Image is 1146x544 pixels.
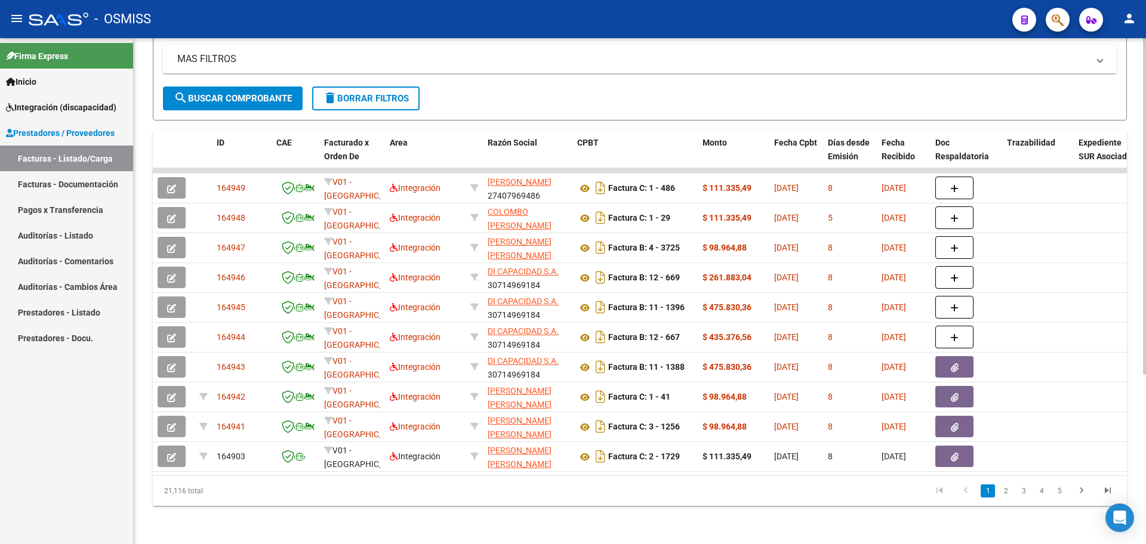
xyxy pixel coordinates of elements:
span: [DATE] [774,302,799,312]
span: 164947 [217,243,245,252]
strong: Factura C: 1 - 29 [608,214,670,223]
span: [DATE] [882,422,906,431]
span: [DATE] [774,422,799,431]
span: Días desde Emisión [828,138,870,161]
span: 8 [828,452,833,461]
mat-icon: person [1122,11,1136,26]
a: 1 [981,484,995,497]
datatable-header-cell: Días desde Emisión [823,130,877,183]
span: [PERSON_NAME] [PERSON_NAME] [488,386,552,409]
span: Fecha Recibido [882,138,915,161]
span: Monto [703,138,727,147]
span: Area [390,138,408,147]
span: [DATE] [882,273,906,282]
datatable-header-cell: Facturado x Orden De [319,130,385,183]
span: [DATE] [882,362,906,372]
span: [DATE] [882,452,906,461]
datatable-header-cell: CPBT [572,130,698,183]
span: 8 [828,422,833,431]
span: [DATE] [882,332,906,342]
span: 8 [828,392,833,401]
span: [DATE] [882,392,906,401]
span: DI CAPACIDAD S.A. [488,326,559,336]
datatable-header-cell: Fecha Recibido [877,130,931,183]
strong: $ 261.883,04 [703,273,751,282]
strong: Factura B: 4 - 3725 [608,243,680,253]
datatable-header-cell: CAE [272,130,319,183]
i: Descargar documento [593,238,608,257]
li: page 3 [1015,481,1033,501]
i: Descargar documento [593,327,608,347]
div: 30714969184 [488,295,568,320]
div: 27421193776 [488,384,568,409]
span: 164944 [217,332,245,342]
span: CAE [276,138,292,147]
span: Borrar Filtros [323,93,409,104]
div: 21,116 total [153,476,346,506]
span: [DATE] [882,213,906,222]
strong: $ 111.335,49 [703,183,751,193]
strong: $ 98.964,88 [703,422,747,431]
span: Inicio [6,75,36,88]
span: Trazabilidad [1007,138,1055,147]
strong: $ 111.335,49 [703,452,751,461]
div: Open Intercom Messenger [1105,503,1134,532]
strong: Factura C: 1 - 486 [608,184,675,193]
datatable-header-cell: Fecha Cpbt [769,130,823,183]
span: Buscar Comprobante [174,93,292,104]
span: 8 [828,243,833,252]
strong: $ 475.830,36 [703,362,751,372]
span: [DATE] [774,273,799,282]
strong: $ 98.964,88 [703,243,747,252]
div: 27260184186 [488,444,568,469]
i: Descargar documento [593,208,608,227]
span: [PERSON_NAME] [PERSON_NAME] [488,416,552,439]
span: Razón Social [488,138,537,147]
span: 164948 [217,213,245,222]
span: Expediente SUR Asociado [1079,138,1132,161]
span: DI CAPACIDAD S.A. [488,356,559,366]
span: Integración [390,213,440,222]
button: Buscar Comprobante [163,86,303,110]
a: 5 [1052,484,1067,497]
span: 164941 [217,422,245,431]
span: [PERSON_NAME] [PERSON_NAME] [488,446,552,469]
datatable-header-cell: Razón Social [483,130,572,183]
span: [DATE] [882,302,906,312]
li: page 1 [979,481,997,501]
span: 8 [828,273,833,282]
i: Descargar documento [593,357,608,376]
span: 8 [828,362,833,372]
mat-icon: delete [323,91,337,105]
span: Firma Express [6,50,68,63]
span: [DATE] [774,452,799,461]
span: CPBT [577,138,599,147]
span: Prestadores / Proveedores [6,126,115,140]
datatable-header-cell: ID [212,130,272,183]
span: DI CAPACIDAD S.A. [488,296,559,306]
span: Integración [390,243,440,252]
span: [PERSON_NAME] [PERSON_NAME] [488,237,552,260]
datatable-header-cell: Area [385,130,466,183]
span: Integración [390,183,440,193]
li: page 4 [1033,481,1050,501]
span: Integración [390,302,440,312]
button: Borrar Filtros [312,86,420,110]
span: Integración [390,362,440,372]
span: 164903 [217,452,245,461]
div: 30714969184 [488,324,568,350]
span: 164945 [217,302,245,312]
span: DI CAPACIDAD S.A. [488,267,559,276]
mat-panel-title: MAS FILTROS [177,52,1088,66]
span: [DATE] [774,362,799,372]
span: Integración [390,452,440,461]
i: Descargar documento [593,417,608,436]
a: go to next page [1070,484,1093,497]
strong: Factura C: 1 - 41 [608,392,670,402]
a: go to last page [1096,484,1119,497]
span: [DATE] [882,183,906,193]
div: 27407969486 [488,175,568,200]
span: Integración [390,273,440,282]
span: 164949 [217,183,245,193]
strong: $ 111.335,49 [703,213,751,222]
